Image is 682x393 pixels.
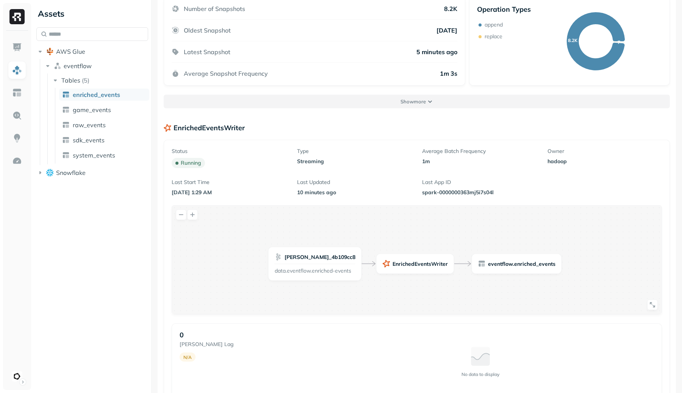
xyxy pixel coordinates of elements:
[172,148,286,155] p: Status
[422,189,537,196] p: spark-0000000363mj5i7s04l
[46,48,54,55] img: root
[12,88,22,98] img: Asset Explorer
[52,74,149,86] button: Tables(5)
[180,341,301,348] p: [PERSON_NAME] lag
[285,253,329,260] span: [PERSON_NAME]
[183,354,192,360] p: N/A
[618,39,620,45] text: 7
[275,267,355,274] p: data.eventflow.enriched-events
[422,148,537,155] p: Average Batch Frequency
[59,89,149,101] a: enriched_events
[174,123,245,132] p: EnrichedEventsWriter
[422,158,537,165] p: 1m
[164,95,670,108] button: Showmore
[297,189,411,196] p: 10 minutes ago
[56,48,85,55] span: AWS Glue
[12,65,22,75] img: Assets
[184,48,230,56] p: Latest Snapshot
[62,121,70,129] img: table
[9,9,25,24] img: Ryft
[444,5,457,12] p: 8.2K
[62,136,70,144] img: table
[59,104,149,116] a: game_events
[36,45,148,58] button: AWS Glue
[547,148,662,155] p: Owner
[62,106,70,114] img: table
[547,158,662,165] p: hadoop
[61,76,80,84] span: Tables
[514,260,536,267] span: enriched
[184,70,268,77] p: Average Snapshot Frequency
[36,167,148,179] button: Snowflake
[184,5,245,12] p: Number of Snapshots
[59,119,149,131] a: raw_events
[12,156,22,166] img: Optimization
[440,70,457,77] p: 1m 3s
[461,371,499,377] p: No data to display
[82,76,89,84] p: ( 5 )
[59,149,149,161] a: system_events
[36,8,148,20] div: Assets
[416,48,457,56] p: 5 minutes ago
[12,111,22,120] img: Query Explorer
[477,5,531,14] p: Operation Types
[62,151,70,159] img: table
[332,253,355,260] span: 4b109cc8
[44,60,149,72] button: eventflow
[56,169,86,176] span: Snowflake
[539,260,555,267] span: events
[12,371,22,382] img: Ludeo
[73,151,115,159] span: system_events
[12,42,22,52] img: Dashboard
[54,62,61,70] img: namespace
[393,260,448,267] span: EnrichedEventsWriter
[73,136,105,144] span: sdk_events
[400,98,426,105] p: Show more
[172,189,286,196] p: [DATE] 1:29 AM
[297,158,411,165] p: streaming
[12,133,22,143] img: Insights
[436,27,457,34] p: [DATE]
[536,260,539,267] span: _
[73,121,106,129] span: raw_events
[64,62,92,70] span: eventflow
[172,179,286,186] p: Last Start Time
[485,33,502,40] p: replace
[422,179,537,186] p: Last App ID
[513,260,514,267] span: .
[62,91,70,98] img: table
[184,27,231,34] p: Oldest Snapshot
[488,260,513,267] span: eventflow
[568,37,578,43] text: 8.2K
[181,159,201,167] p: running
[59,134,149,146] a: sdk_events
[46,169,54,176] img: root
[329,253,332,260] span: _
[297,179,411,186] p: Last Updated
[297,148,411,155] p: Type
[485,21,503,28] p: append
[73,91,120,98] span: enriched_events
[73,106,111,114] span: game_events
[180,331,184,339] p: 0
